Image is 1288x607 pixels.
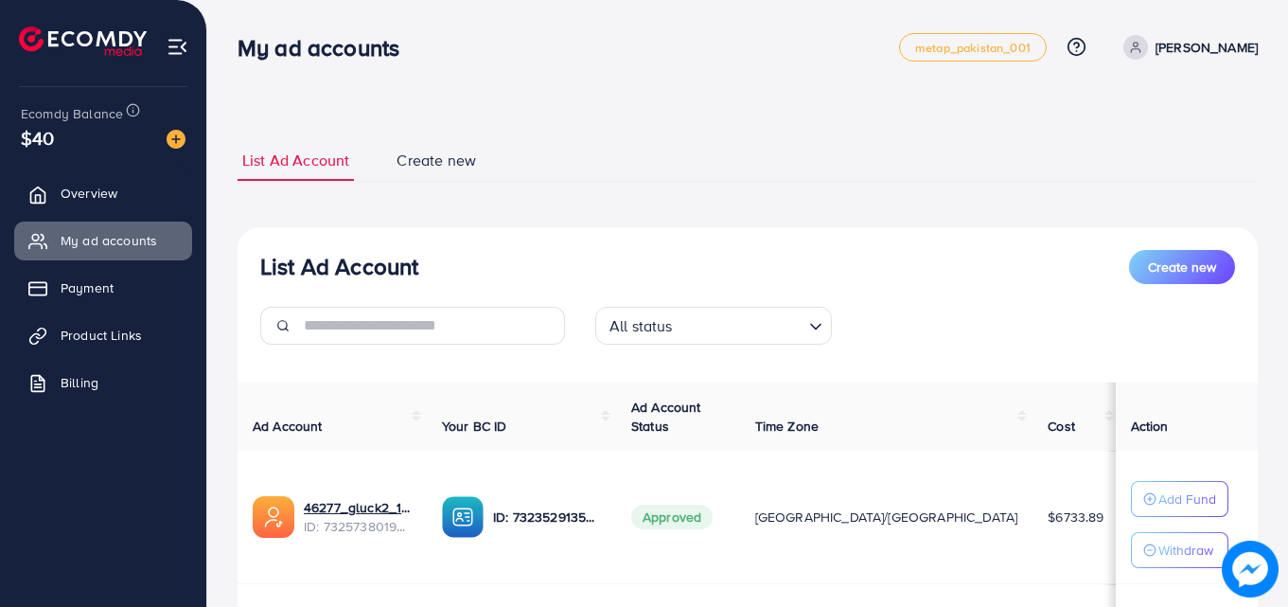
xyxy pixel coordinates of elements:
span: Create new [1148,258,1216,277]
button: Withdraw [1131,532,1228,568]
span: All status [606,312,677,340]
p: Withdraw [1158,539,1213,562]
span: Billing [61,373,98,392]
img: logo [19,27,147,56]
a: My ad accounts [14,222,192,259]
button: Add Fund [1131,481,1228,517]
p: ID: 7323529135098331137 [493,506,601,528]
span: Cost [1048,417,1075,436]
span: $40 [21,124,54,152]
span: List Ad Account [242,150,349,171]
span: $6733.89 [1048,508,1103,527]
a: Billing [14,364,192,402]
button: Create new [1129,250,1235,284]
img: ic-ads-acc.e4c84228.svg [253,496,294,538]
p: [PERSON_NAME] [1156,36,1258,59]
span: Action [1131,417,1169,436]
a: [PERSON_NAME] [1116,35,1258,60]
a: Overview [14,174,192,212]
a: metap_pakistan_001 [899,33,1047,62]
span: Create new [397,150,476,171]
span: My ad accounts [61,231,157,250]
a: Product Links [14,316,192,354]
span: ID: 7325738019401580545 [304,517,412,536]
span: Your BC ID [442,417,507,436]
a: 46277_gluck2_1705656333992 [304,498,412,517]
span: Ecomdy Balance [21,104,123,123]
span: Ad Account Status [631,398,701,436]
img: image [1223,542,1278,597]
div: <span class='underline'>46277_gluck2_1705656333992</span></br>7325738019401580545 [304,498,412,537]
img: image [167,130,185,149]
h3: List Ad Account [260,253,418,280]
span: Ad Account [253,417,323,436]
span: Product Links [61,326,142,345]
a: Payment [14,269,192,307]
h3: My ad accounts [238,34,415,62]
span: metap_pakistan_001 [915,42,1031,54]
div: Search for option [595,307,832,345]
span: Time Zone [755,417,819,436]
span: Payment [61,278,114,297]
span: [GEOGRAPHIC_DATA]/[GEOGRAPHIC_DATA] [755,508,1018,527]
p: Add Fund [1158,488,1216,510]
span: Overview [61,184,117,203]
input: Search for option [679,309,802,340]
span: Approved [631,505,713,529]
img: ic-ba-acc.ded83a64.svg [442,496,484,538]
img: menu [167,36,188,58]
